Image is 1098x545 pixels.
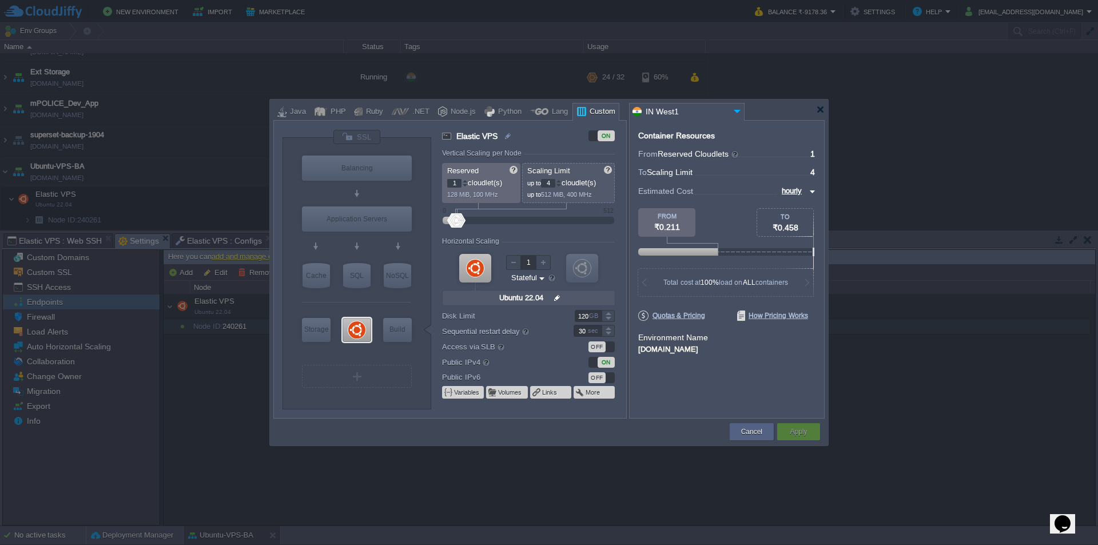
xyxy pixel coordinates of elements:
[810,149,815,158] span: 1
[442,149,524,157] div: Vertical Scaling per Node
[442,371,558,383] label: Public IPv6
[638,168,647,177] span: To
[498,388,523,397] button: Volumes
[638,132,715,140] div: Container Resources
[588,341,606,352] div: OFF
[442,340,558,353] label: Access via SLB
[343,263,371,288] div: SQL Databases
[383,318,412,342] div: Build Node
[741,426,762,437] button: Cancel
[542,388,558,397] button: Links
[442,237,502,245] div: Horizontal Scaling
[638,149,658,158] span: From
[447,166,479,175] span: Reserved
[302,365,412,388] div: Create New Layer
[495,104,522,121] div: Python
[527,166,570,175] span: Scaling Limit
[638,213,695,220] div: FROM
[527,176,611,188] p: cloudlet(s)
[363,104,383,121] div: Ruby
[383,318,412,341] div: Build
[1050,499,1087,534] iframe: chat widget
[598,357,615,368] div: ON
[586,104,615,121] div: Custom
[638,333,708,342] label: Environment Name
[737,311,808,321] span: How Pricing Works
[384,263,411,288] div: NoSQL
[303,263,330,288] div: Cache
[598,130,615,141] div: ON
[447,176,516,188] p: cloudlet(s)
[603,207,614,214] div: 512
[442,356,558,368] label: Public IPv4
[527,180,541,186] span: up to
[384,263,411,288] div: NoSQL Databases
[790,426,807,437] button: Apply
[810,168,815,177] span: 4
[287,104,306,121] div: Java
[302,206,412,232] div: Application Servers
[638,311,705,321] span: Quotas & Pricing
[588,372,606,383] div: OFF
[343,318,371,342] div: Elastic VPS
[638,343,815,353] div: [DOMAIN_NAME]
[302,318,331,342] div: Storage Containers
[302,156,412,181] div: Load Balancer
[442,325,558,337] label: Sequential restart delay
[757,213,813,220] div: TO
[586,388,601,397] button: More
[541,191,592,198] span: 512 MiB, 400 MHz
[527,191,541,198] span: up to
[654,222,680,232] span: ₹0.211
[302,318,331,341] div: Storage
[343,263,371,288] div: SQL
[327,104,346,121] div: PHP
[443,207,446,214] div: 0
[647,168,693,177] span: Scaling Limit
[638,185,693,197] span: Estimated Cost
[773,223,798,232] span: ₹0.458
[447,104,476,121] div: Node.js
[302,156,412,181] div: Balancing
[454,388,480,397] button: Variables
[658,149,739,158] span: Reserved Cloudlets
[588,325,600,336] div: sec
[548,104,568,121] div: Lang
[442,310,558,322] label: Disk Limit
[589,311,600,321] div: GB
[447,191,498,198] span: 128 MiB, 100 MHz
[409,104,429,121] div: .NET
